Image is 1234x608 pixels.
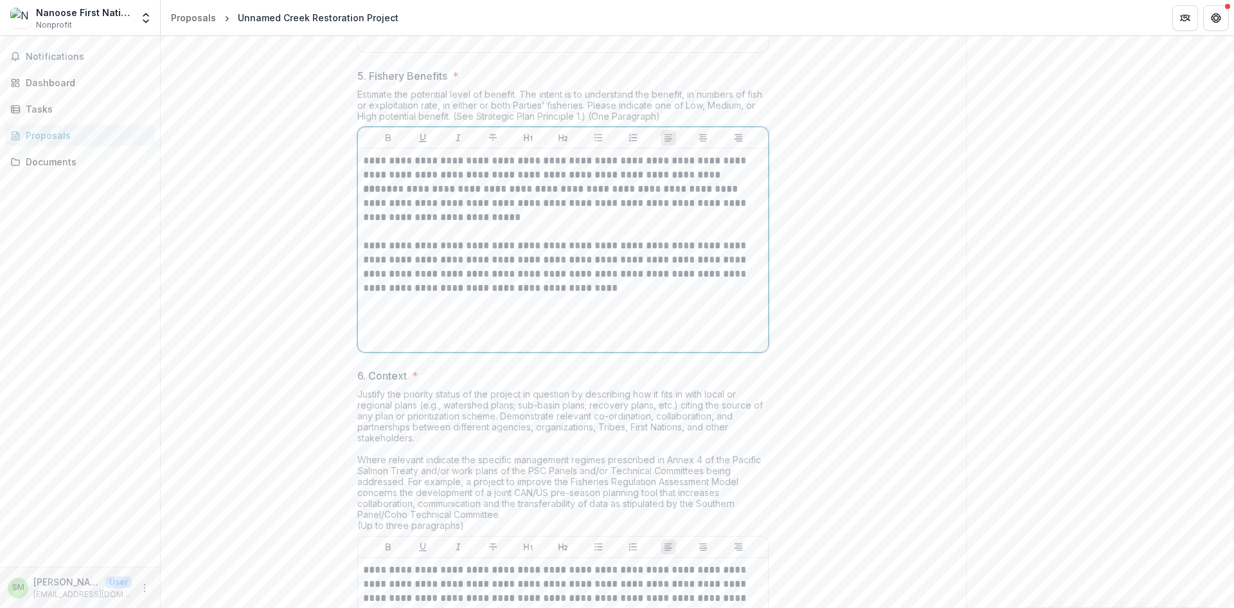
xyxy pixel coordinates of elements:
[380,539,396,555] button: Bold
[521,130,536,145] button: Heading 1
[1203,5,1229,31] button: Get Help
[380,130,396,145] button: Bold
[5,46,155,67] button: Notifications
[625,130,641,145] button: Ordered List
[166,8,221,27] a: Proposals
[33,589,132,600] p: [EMAIL_ADDRESS][DOMAIN_NAME]
[731,130,746,145] button: Align Right
[105,576,132,588] p: User
[555,130,571,145] button: Heading 2
[36,6,132,19] div: Nanoose First Nation
[26,76,145,89] div: Dashboard
[10,8,31,28] img: Nanoose First Nation
[695,539,711,555] button: Align Center
[33,575,100,589] p: [PERSON_NAME]
[357,368,407,383] p: 6. Context
[137,580,152,596] button: More
[625,539,641,555] button: Ordered List
[485,539,501,555] button: Strike
[5,72,155,93] a: Dashboard
[238,11,398,24] div: Unnamed Creek Restoration Project
[415,130,431,145] button: Underline
[521,539,536,555] button: Heading 1
[661,539,676,555] button: Align Left
[357,68,447,84] p: 5. Fishery Benefits
[137,5,155,31] button: Open entity switcher
[26,51,150,62] span: Notifications
[555,539,571,555] button: Heading 2
[1172,5,1198,31] button: Partners
[485,130,501,145] button: Strike
[591,539,606,555] button: Bullet List
[415,539,431,555] button: Underline
[166,8,404,27] nav: breadcrumb
[36,19,72,31] span: Nonprofit
[451,130,466,145] button: Italicize
[26,129,145,142] div: Proposals
[5,98,155,120] a: Tasks
[5,125,155,146] a: Proposals
[26,155,145,169] div: Documents
[451,539,466,555] button: Italicize
[357,89,769,127] div: Estimate the potential level of benefit. The intent is to understand the benefit, in numbers of f...
[26,102,145,116] div: Tasks
[695,130,711,145] button: Align Center
[661,130,676,145] button: Align Left
[731,539,746,555] button: Align Right
[12,584,24,592] div: Steven Moore
[5,151,155,172] a: Documents
[357,389,769,536] div: Justify the priority status of the project in question by describing how it fits in with local or...
[171,11,216,24] div: Proposals
[591,130,606,145] button: Bullet List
